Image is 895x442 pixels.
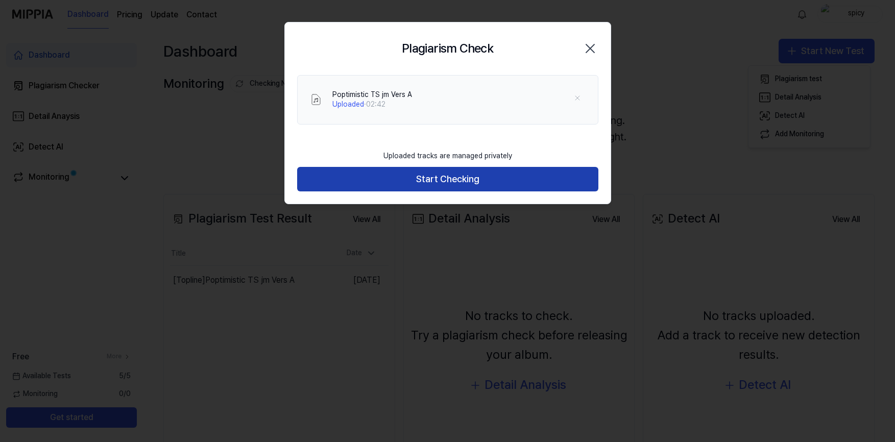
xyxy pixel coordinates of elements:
div: · 02:42 [332,100,412,110]
div: Uploaded tracks are managed privately [377,145,518,167]
img: File Select [310,93,322,106]
h2: Plagiarism Check [402,39,493,58]
button: Start Checking [297,167,598,191]
span: Uploaded [332,100,364,108]
div: Poptimistic TS jm Vers A [332,90,412,100]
